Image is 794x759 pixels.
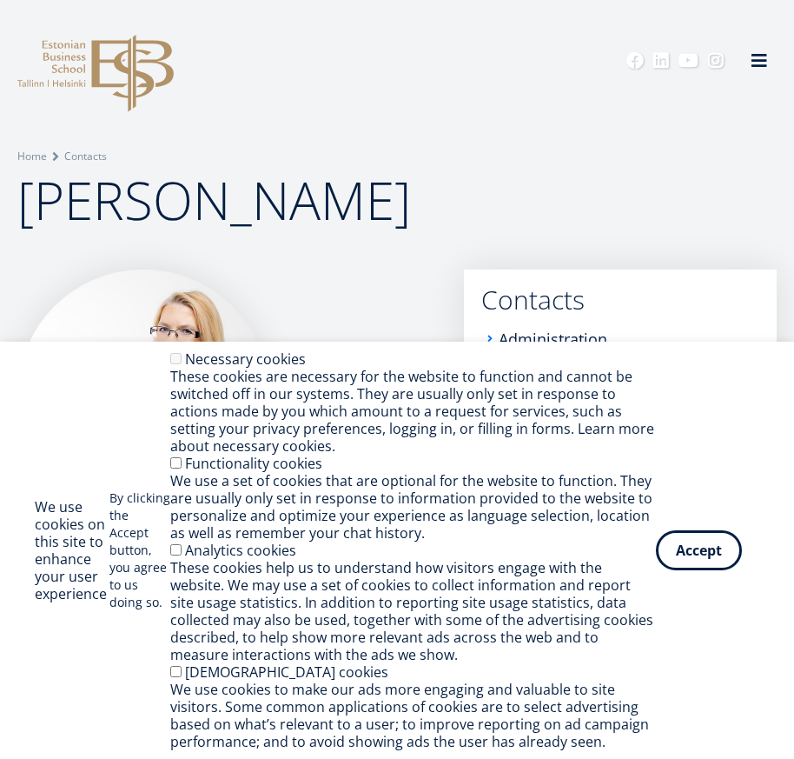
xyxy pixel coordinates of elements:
[499,330,607,348] a: Administration
[35,498,109,603] h2: We use cookies on this site to enhance your user experience
[185,350,306,369] label: Necessary cookies
[185,662,388,682] label: [DEMOGRAPHIC_DATA] cookies
[17,148,47,165] a: Home
[185,454,322,473] label: Functionality cookies
[652,52,670,70] a: Linkedin
[170,681,656,750] div: We use cookies to make our ads more engaging and valuable to site visitors. Some common applicati...
[626,52,644,70] a: Facebook
[170,559,656,663] div: These cookies help us to understand how visitors engage with the website. We may use a set of coo...
[678,52,698,70] a: Youtube
[656,530,742,570] button: Accept
[170,368,656,455] div: These cookies are necessary for the website to function and cannot be switched off in our systems...
[17,270,269,522] img: Mari Kooskora
[17,164,411,236] span: [PERSON_NAME]
[707,52,725,70] a: Instagram
[64,148,107,165] a: Contacts
[185,541,296,560] label: Analytics cookies
[109,489,170,611] p: By clicking the Accept button, you agree to us doing so.
[170,472,656,542] div: We use a set of cookies that are optional for the website to function. They are usually only set ...
[481,287,759,313] a: Contacts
